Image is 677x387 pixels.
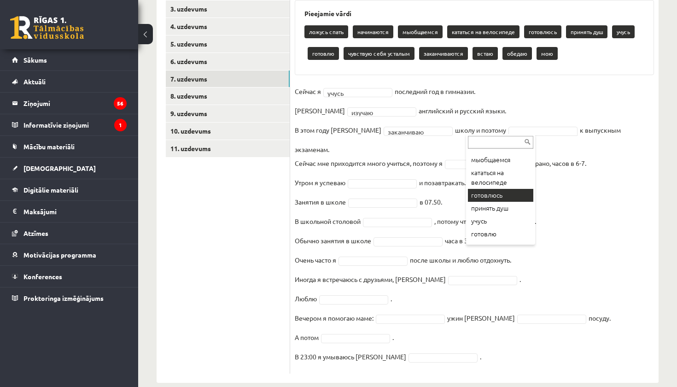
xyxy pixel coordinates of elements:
[468,228,533,240] div: готовлю
[468,189,533,202] div: готовлюсь
[468,166,533,189] div: кататься на велосипеде
[468,215,533,228] div: учусь
[468,240,533,263] div: чувствую себя усталым
[468,153,533,166] div: мыобщаемся
[468,202,533,215] div: принять душ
